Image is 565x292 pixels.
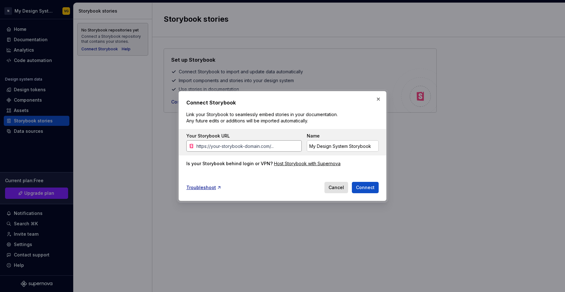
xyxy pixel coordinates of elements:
input: https://your-storybook-domain.com/... [194,140,302,152]
h2: Connect Storybook [186,99,379,106]
label: Your Storybook URL [186,133,230,139]
p: Link your Storybook to seamlessly embed stories in your documentation. Any future edits or additi... [186,111,340,124]
button: Cancel [324,182,348,193]
span: Connect [356,184,375,191]
a: Troubleshoot [186,184,222,191]
label: Name [307,133,320,139]
span: Cancel [329,184,344,191]
button: Connect [352,182,379,193]
div: Is your Storybook behind login or VPN? [186,160,273,167]
input: Custom Storybook Name [307,140,379,152]
a: Host Storybook with Supernova [274,160,341,167]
